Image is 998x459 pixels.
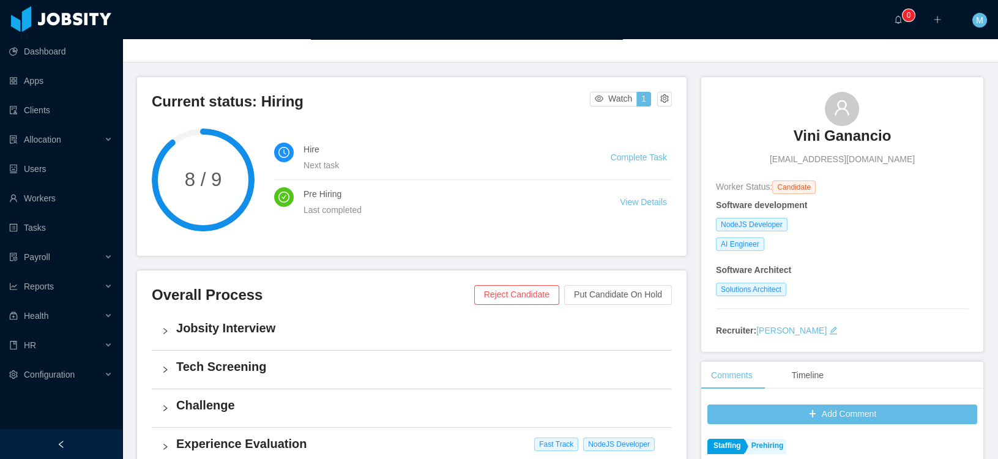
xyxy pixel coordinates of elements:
i: icon: right [162,405,169,412]
h4: Hire [303,143,581,156]
div: Comments [701,362,762,389]
div: icon: rightChallenge [152,389,672,427]
div: icon: rightJobsity Interview [152,312,672,350]
a: icon: pie-chartDashboard [9,39,113,64]
button: icon: plusAdd Comment [707,405,977,424]
i: icon: right [162,443,169,450]
a: Staffing [707,439,744,454]
i: icon: plus [933,15,942,24]
span: NodeJS Developer [716,218,788,231]
div: Timeline [782,362,833,389]
button: icon: eyeWatch [590,92,637,106]
strong: Software development [716,200,807,210]
span: Reports [24,282,54,291]
a: icon: profileTasks [9,215,113,240]
i: icon: clock-circle [278,147,289,158]
span: Health [24,311,48,321]
button: icon: setting [657,92,672,106]
span: Fast Track [534,438,578,451]
a: icon: robotUsers [9,157,113,181]
i: icon: check-circle [278,192,289,203]
h3: Current status: Hiring [152,92,590,111]
strong: Recruiter: [716,326,756,335]
sup: 0 [903,9,915,21]
i: icon: setting [9,370,18,379]
span: Allocation [24,135,61,144]
span: 8 / 9 [152,170,255,189]
div: Next task [303,159,581,172]
h3: Overall Process [152,285,474,305]
i: icon: user [833,99,851,116]
div: Last completed [303,203,590,217]
span: HR [24,340,36,350]
span: Configuration [24,370,75,379]
a: View Details [620,197,667,207]
span: Solutions Architect [716,283,786,296]
span: Candidate [772,181,816,194]
button: Put Candidate On Hold [564,285,672,305]
span: AI Engineer [716,237,764,251]
span: Worker Status: [716,182,772,192]
a: icon: userWorkers [9,186,113,211]
h4: Experience Evaluation [176,435,662,452]
i: icon: line-chart [9,282,18,291]
a: Complete Task [611,152,667,162]
div: icon: rightTech Screening [152,351,672,389]
strong: Software Architect [716,265,791,275]
h4: Jobsity Interview [176,319,662,337]
i: icon: edit [829,326,838,335]
i: icon: right [162,327,169,335]
a: Prehiring [745,439,787,454]
span: Payroll [24,252,50,262]
a: icon: auditClients [9,98,113,122]
a: Vini Ganancio [794,126,892,153]
span: NodeJS Developer [583,438,655,451]
i: icon: solution [9,135,18,144]
button: Reject Candidate [474,285,559,305]
i: icon: medicine-box [9,312,18,320]
h4: Challenge [176,397,662,414]
span: [EMAIL_ADDRESS][DOMAIN_NAME] [770,153,915,166]
span: M [976,13,983,28]
i: icon: right [162,366,169,373]
i: icon: book [9,341,18,349]
i: icon: file-protect [9,253,18,261]
a: icon: appstoreApps [9,69,113,93]
button: 1 [636,92,651,106]
i: icon: bell [894,15,903,24]
a: [PERSON_NAME] [756,326,827,335]
h3: Vini Ganancio [794,126,892,146]
h4: Tech Screening [176,358,662,375]
h4: Pre Hiring [303,187,590,201]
